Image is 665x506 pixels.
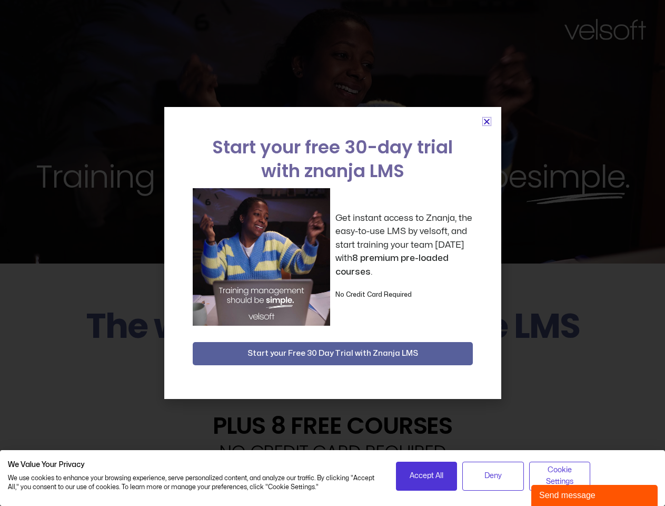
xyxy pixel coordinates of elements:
[483,118,491,125] a: Close
[531,483,660,506] iframe: chat widget
[484,470,502,482] span: Deny
[335,211,473,279] p: Get instant access to Znanja, the easy-to-use LMS by velsoft, and start training your team [DATE]...
[529,462,591,491] button: Adjust cookie preferences
[193,342,473,365] button: Start your Free 30 Day Trial with Znanja LMS
[8,474,380,492] p: We use cookies to enhance your browsing experience, serve personalized content, and analyze our t...
[335,291,412,298] strong: No Credit Card Required
[410,470,443,482] span: Accept All
[247,347,418,360] span: Start your Free 30 Day Trial with Znanja LMS
[193,135,473,183] h2: Start your free 30-day trial with znanja LMS
[335,254,449,276] strong: 8 premium pre-loaded courses
[396,462,458,491] button: Accept all cookies
[462,462,524,491] button: Deny all cookies
[193,188,330,326] img: a woman sitting at her laptop dancing
[536,464,584,488] span: Cookie Settings
[8,460,380,470] h2: We Value Your Privacy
